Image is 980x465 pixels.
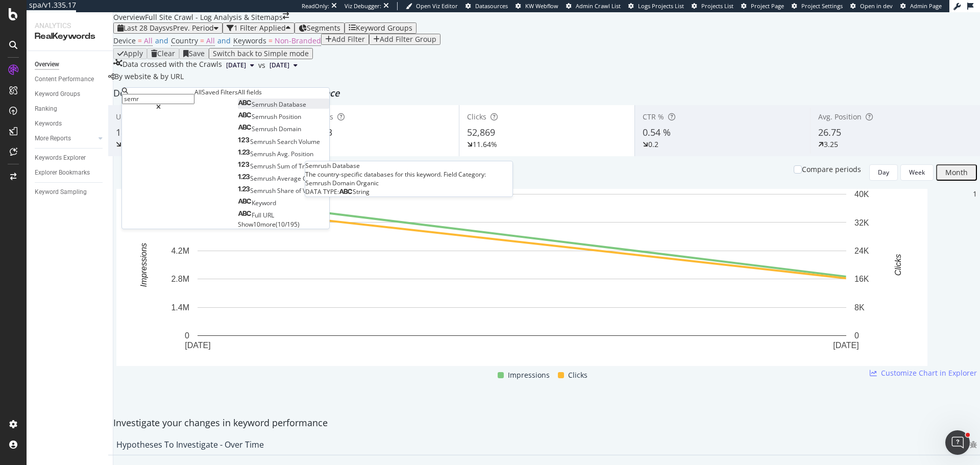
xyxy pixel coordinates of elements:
button: Clear [147,48,179,59]
div: Full Site Crawl - Log Analysis & Sitemaps [145,12,283,22]
div: Viz Debugger: [345,2,381,10]
a: Logs Projects List [628,2,684,10]
div: Switch back to Simple mode [213,50,309,58]
span: 0.54 % [643,126,671,138]
a: KW Webflow [516,2,558,10]
span: URL [263,211,274,219]
span: 52,869 [467,126,495,138]
button: Month [936,164,977,181]
div: Semrush Database [305,161,512,170]
span: Semrush [252,112,279,121]
div: All [194,88,202,96]
a: Admin Crawl List [566,2,621,10]
span: Position [279,112,301,121]
span: Semrush [250,186,277,195]
a: Keyword Sampling [35,187,106,198]
span: Semrush [252,100,279,109]
div: Detect big movements in your [113,87,980,100]
div: Month [945,168,968,177]
span: Full [252,211,263,219]
a: Projects List [692,2,733,10]
span: = [200,36,204,45]
span: CTR % [643,112,664,121]
button: Add Filter Group [369,34,440,45]
div: Compare periods [802,164,861,175]
span: Clicks [568,369,587,381]
button: Segments [295,22,345,34]
div: Hypotheses to Investigate - Over Time [116,439,264,450]
text: 4.2M [171,247,189,255]
a: Open Viz Editor [406,2,458,10]
text: 1.4M [171,303,189,312]
div: Week [909,168,925,177]
a: Admin Page [900,2,942,10]
span: = [138,36,142,45]
a: Datasources [465,2,508,10]
div: ReadOnly: [302,2,329,10]
span: Semrush [250,150,277,158]
span: All [144,36,153,45]
span: 181,337 [116,126,149,138]
text: 16K [854,275,869,283]
span: String [353,187,370,196]
div: 1 [973,189,977,199]
span: Avg. Position [818,112,862,121]
span: Segments [307,23,340,33]
div: 1 Filter Applied [234,24,286,32]
span: Average [277,174,303,183]
span: Traffic [299,162,317,170]
div: Analytics [35,20,105,31]
a: Project Page [741,2,784,10]
div: Keyword Groups [356,24,412,32]
span: Country [171,36,198,45]
div: Day [878,168,889,177]
text: 32K [854,218,869,227]
span: Device [113,36,136,45]
div: Keywords [35,118,62,129]
span: KW Webflow [525,2,558,10]
span: Sum [277,162,291,170]
button: Week [900,164,934,181]
span: Search [277,137,299,146]
span: Keywords [233,36,266,45]
span: Position [291,150,313,158]
div: All fields [238,88,329,96]
span: Datasources [475,2,508,10]
span: = [268,36,273,45]
text: Impressions [139,243,148,287]
span: 26.75 [818,126,841,138]
div: Data crossed with the Crawls [122,59,222,71]
span: Unique Keywords [116,112,176,121]
span: Admin Page [910,2,942,10]
a: Project Settings [792,2,843,10]
span: Admin Crawl List [576,2,621,10]
a: Customize Chart in Explorer [870,368,977,378]
iframe: Intercom live chat [945,430,970,455]
span: Logs Projects List [638,2,684,10]
span: Semrush [250,137,277,146]
span: Last 28 Days [124,23,166,33]
span: Semrush [252,125,279,133]
div: Ranking [35,104,57,114]
input: Search by field name [122,94,194,104]
div: Content Performance [35,74,94,85]
span: Avg. [277,150,291,158]
text: [DATE] [833,340,859,349]
span: ( 10 / 195 ) [276,220,300,229]
span: Semrush [250,162,277,170]
div: Apply [124,50,143,58]
div: arrow-right-arrow-left [283,12,289,19]
div: Clear [157,50,175,58]
text: 0 [854,331,859,340]
span: Customize Chart in Explorer [881,368,977,378]
text: 24K [854,247,869,255]
span: Show 10 more [238,220,276,229]
span: DATA TYPE: [305,187,339,196]
a: Explorer Bookmarks [35,167,106,178]
span: Share [277,186,296,195]
span: 2025 Jul. 29th [226,61,246,70]
a: Content Performance [35,74,106,85]
button: Last 28 DaysvsPrev. Period [113,22,223,34]
div: More Reports [35,133,71,144]
text: [DATE] [185,340,210,349]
